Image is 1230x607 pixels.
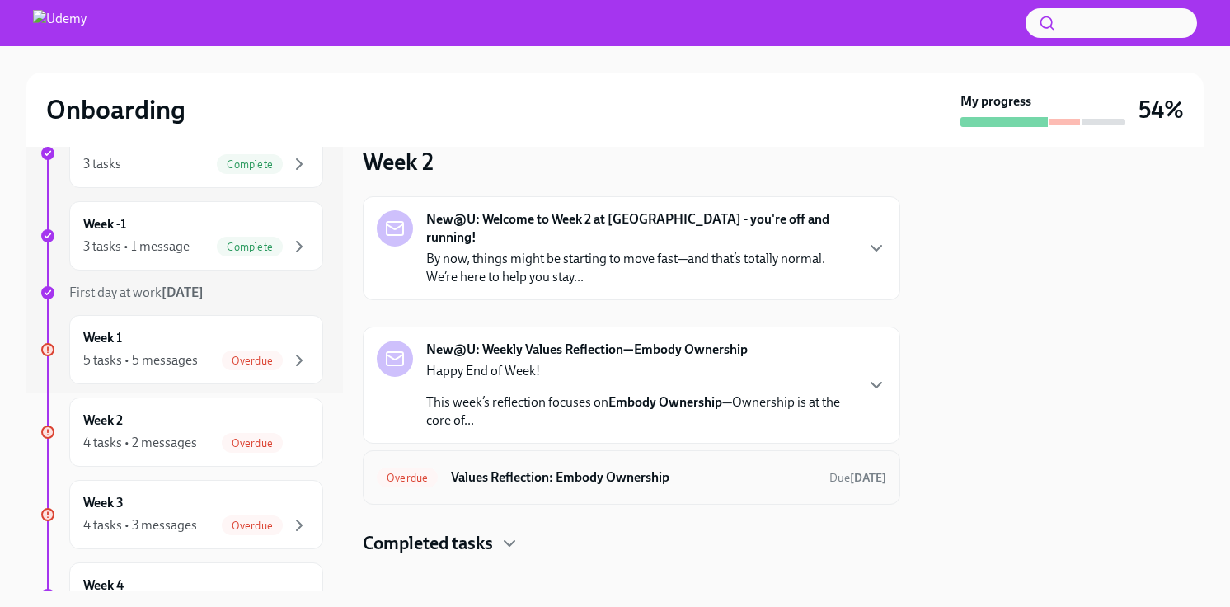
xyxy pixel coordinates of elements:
[46,93,185,126] h2: Onboarding
[850,471,886,485] strong: [DATE]
[83,516,197,534] div: 4 tasks • 3 messages
[829,471,886,485] span: Due
[40,480,323,549] a: Week 34 tasks • 3 messagesOverdue
[40,119,323,188] a: Week -23 tasksComplete
[162,285,204,300] strong: [DATE]
[426,362,853,380] p: Happy End of Week!
[83,576,124,595] h6: Week 4
[363,147,434,176] h3: Week 2
[363,531,493,556] h4: Completed tasks
[83,238,190,256] div: 3 tasks • 1 message
[426,210,853,247] strong: New@U: Welcome to Week 2 at [GEOGRAPHIC_DATA] - you're off and running!
[222,437,283,449] span: Overdue
[1138,95,1184,125] h3: 54%
[83,412,123,430] h6: Week 2
[40,284,323,302] a: First day at work[DATE]
[426,393,853,430] p: This week’s reflection focuses on —Ownership is at the core of...
[222,355,283,367] span: Overdue
[451,468,816,487] h6: Values Reflection: Embody Ownership
[33,10,87,36] img: Udemy
[377,464,886,491] a: OverdueValues Reflection: Embody OwnershipDue[DATE]
[217,241,283,253] span: Complete
[40,315,323,384] a: Week 15 tasks • 5 messagesOverdue
[40,201,323,271] a: Week -13 tasks • 1 messageComplete
[83,329,122,347] h6: Week 1
[83,494,124,512] h6: Week 3
[426,250,853,286] p: By now, things might be starting to move fast—and that’s totally normal. We’re here to help you s...
[40,398,323,467] a: Week 24 tasks • 2 messagesOverdue
[960,92,1031,111] strong: My progress
[608,394,722,410] strong: Embody Ownership
[222,520,283,532] span: Overdue
[426,341,748,359] strong: New@U: Weekly Values Reflection—Embody Ownership
[69,285,204,300] span: First day at work
[377,472,438,484] span: Overdue
[83,215,126,233] h6: Week -1
[83,434,197,452] div: 4 tasks • 2 messages
[83,351,198,369] div: 5 tasks • 5 messages
[83,155,121,173] div: 3 tasks
[829,470,886,486] span: September 7th, 2025 09:00
[217,158,283,171] span: Complete
[363,531,900,556] div: Completed tasks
